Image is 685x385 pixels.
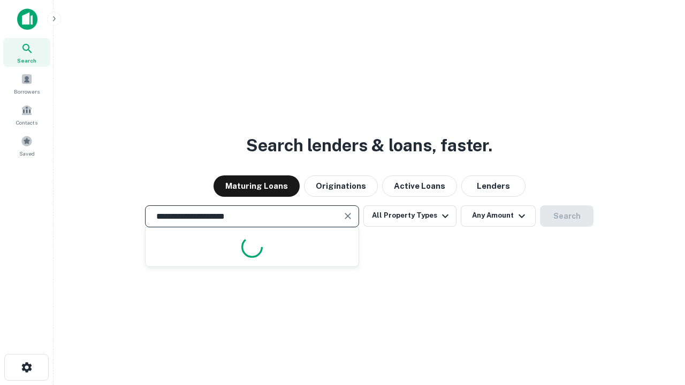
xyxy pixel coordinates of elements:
[3,131,50,160] a: Saved
[17,56,36,65] span: Search
[214,175,300,197] button: Maturing Loans
[17,9,37,30] img: capitalize-icon.png
[340,209,355,224] button: Clear
[16,118,37,127] span: Contacts
[19,149,35,158] span: Saved
[461,175,526,197] button: Lenders
[3,100,50,129] a: Contacts
[631,299,685,351] iframe: Chat Widget
[246,133,492,158] h3: Search lenders & loans, faster.
[3,69,50,98] a: Borrowers
[304,175,378,197] button: Originations
[363,205,456,227] button: All Property Types
[382,175,457,197] button: Active Loans
[3,38,50,67] a: Search
[461,205,536,227] button: Any Amount
[14,87,40,96] span: Borrowers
